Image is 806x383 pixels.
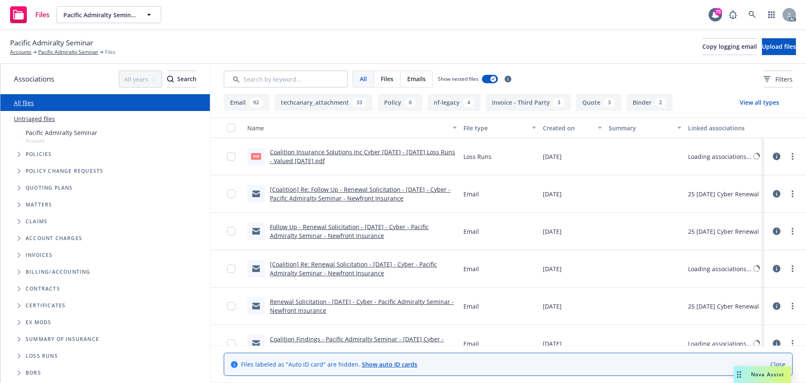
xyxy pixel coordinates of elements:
[543,339,562,348] span: [DATE]
[227,190,236,198] input: Toggle Row Selected
[770,360,785,369] a: Close
[26,137,97,144] span: Account
[251,153,261,159] span: pdf
[762,42,796,50] span: Upload files
[224,71,348,87] input: Search by keyword...
[543,152,562,161] span: [DATE]
[10,48,31,56] a: Accounts
[270,223,429,240] a: Follow Up - Renewal Solicitation - [DATE] - Cyber - Pacific Admiralty Seminar - Newfront Insurance
[688,302,759,311] div: 25 [DATE] Cyber Renewal
[463,190,479,198] span: Email
[702,42,757,50] span: Copy logging email
[438,75,479,82] span: Show nested files
[38,48,98,56] a: Pacific Admiralty Seminar
[270,185,450,202] a: [Coalition] Re: Follow Up - Renewal Solicitation - [DATE] - Cyber - Pacific Admiralty Seminar - N...
[26,128,97,137] span: Pacific Admiralty Seminar
[764,71,793,87] button: Filters
[543,190,562,198] span: [DATE]
[26,337,99,342] span: Summary of insurance
[463,339,479,348] span: Email
[609,124,672,132] div: Summary
[788,264,798,274] a: more
[0,127,210,264] div: Tree Example
[224,94,270,111] button: Email
[167,71,196,87] button: SearchSearch
[788,151,798,161] a: more
[360,74,367,83] span: All
[26,320,51,325] span: Ex Mods
[725,6,741,23] a: Report a Bug
[14,99,34,107] a: All files
[553,98,565,107] div: 3
[14,114,55,123] a: Untriaged files
[270,260,437,277] a: [Coalition] Re: Renewal Solicitation - [DATE] - Cyber - Pacific Admiralty Seminar - Newfront Insu...
[688,124,761,132] div: Linked associations
[270,298,454,314] a: Renewal Solicitation - [DATE] - Cyber - Pacific Admiralty Seminar - Newfront Insurance
[543,124,593,132] div: Created on
[244,118,460,138] button: Name
[26,370,41,375] span: BORs
[539,118,605,138] button: Created on
[688,264,751,273] div: Loading associations...
[543,264,562,273] span: [DATE]
[26,269,91,275] span: Billing/Accounting
[26,253,53,258] span: Invoices
[463,227,479,236] span: Email
[626,94,673,111] button: Binder
[26,236,82,241] span: Account charges
[167,71,196,87] div: Search
[381,74,393,83] span: Files
[775,75,793,84] span: Filters
[788,301,798,311] a: more
[378,94,422,111] button: Policy
[227,302,236,310] input: Toggle Row Selected
[744,6,761,23] a: Search
[788,189,798,199] a: more
[543,302,562,311] span: [DATE]
[764,75,793,84] span: Filters
[751,371,784,378] span: Nova Assist
[685,118,764,138] button: Linked associations
[726,94,793,111] button: View all types
[105,48,115,56] span: Files
[247,124,447,132] div: Name
[763,6,780,23] a: Switch app
[249,98,263,107] div: 92
[26,354,58,359] span: Loss Runs
[788,338,798,349] a: more
[270,148,455,165] a: Coalition Insurance Solutions Inc Cyber [DATE] - [DATE] Loss Runs - Valued [DATE].pdf
[275,94,373,111] button: techcanary_attachment
[460,118,539,138] button: File type
[702,38,757,55] button: Copy logging email
[576,94,621,111] button: Quote
[543,227,562,236] span: [DATE]
[352,98,366,107] div: 33
[734,366,744,383] div: Drag to move
[26,185,73,190] span: Quoting plans
[405,98,416,107] div: 6
[463,98,474,107] div: 4
[26,152,52,157] span: Policies
[463,124,527,132] div: File type
[463,264,479,273] span: Email
[26,202,52,207] span: Matters
[714,8,722,16] div: 75
[227,152,236,161] input: Toggle Row Selected
[270,335,444,352] a: Coalition Findings - Pacific Admiralty Seminar - [DATE] Cyber - Newfront Insurance
[734,366,791,383] button: Nova Assist
[10,37,93,48] span: Pacific Admiralty Seminar
[227,227,236,235] input: Toggle Row Selected
[0,264,210,381] div: Folder Tree Example
[688,190,759,198] div: 25 [DATE] Cyber Renewal
[688,152,751,161] div: Loading associations...
[227,264,236,273] input: Toggle Row Selected
[227,339,236,348] input: Toggle Row Selected
[26,303,65,308] span: Certificates
[26,219,47,224] span: Claims
[605,118,685,138] button: Summary
[241,360,417,369] span: Files labeled as "Auto ID card" are hidden.
[26,286,60,291] span: Contracts
[7,3,53,26] a: Files
[463,152,492,161] span: Loss Runs
[26,169,103,174] span: Policy change requests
